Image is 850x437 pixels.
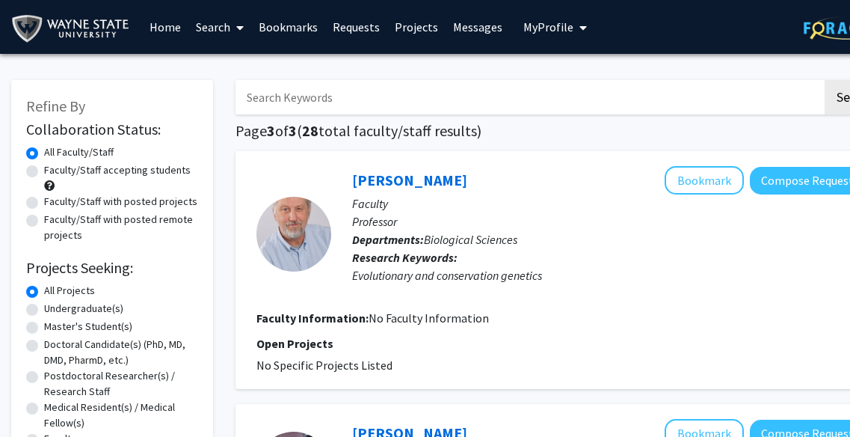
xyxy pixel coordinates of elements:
h2: Projects Seeking: [26,259,198,277]
img: Wayne State University Logo [11,12,136,46]
label: Undergraduate(s) [44,301,123,317]
a: Bookmarks [251,1,325,53]
h2: Collaboration Status: [26,120,198,138]
span: 3 [267,121,275,140]
span: 28 [302,121,318,140]
iframe: Chat [11,370,64,426]
span: My Profile [523,19,573,34]
a: Messages [446,1,510,53]
input: Search Keywords [235,80,822,114]
span: No Specific Projects Listed [256,358,392,373]
a: Home [142,1,188,53]
label: Faculty/Staff with posted projects [44,194,197,210]
label: All Faculty/Staff [44,144,114,160]
label: Postdoctoral Researcher(s) / Research Staff [44,368,198,400]
label: Faculty/Staff with posted remote projects [44,212,198,243]
label: Faculty/Staff accepting students [44,162,191,178]
a: [PERSON_NAME] [352,171,467,189]
a: Search [188,1,251,53]
span: Refine By [26,97,85,115]
span: 3 [289,121,297,140]
b: Research Keywords: [352,250,458,265]
span: Biological Sciences [424,232,517,247]
b: Departments: [352,232,424,247]
a: Projects [387,1,446,53]
label: Medical Resident(s) / Medical Fellow(s) [44,400,198,431]
button: Add Thomas Dowling to Bookmarks [665,166,744,195]
label: Master's Student(s) [44,319,132,334]
a: Requests [325,1,387,53]
span: No Faculty Information [369,311,489,326]
b: Faculty Information: [256,311,369,326]
label: Doctoral Candidate(s) (PhD, MD, DMD, PharmD, etc.) [44,337,198,368]
label: All Projects [44,283,95,299]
